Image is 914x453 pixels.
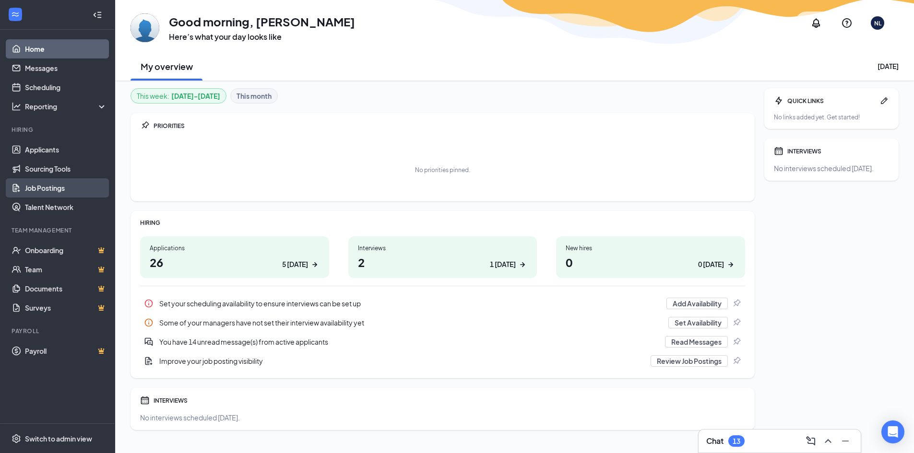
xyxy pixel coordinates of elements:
[838,433,853,449] button: Minimize
[787,97,876,105] div: QUICK LINKS
[25,279,107,298] a: DocumentsCrown
[144,356,154,366] svg: DocumentAdd
[706,436,724,446] h3: Chat
[358,254,528,270] h1: 2
[169,32,355,42] h3: Here’s what your day looks like
[25,241,107,260] a: OnboardingCrown
[140,351,745,371] div: Improve your job posting visibility
[25,58,107,78] a: Messages
[348,236,537,278] a: Interviews21 [DATE]ArrowRight
[841,17,853,29] svg: QuestionInfo
[310,260,320,269] svg: ArrowRight
[415,166,470,174] div: No priorities pinned.
[171,91,220,101] b: [DATE] - [DATE]
[878,61,899,71] div: [DATE]
[169,13,355,30] h1: Good morning, [PERSON_NAME]
[140,313,745,332] div: Some of your managers have not set their interview availability yet
[803,433,819,449] button: ComposeMessage
[93,10,102,20] svg: Collapse
[159,299,661,308] div: Set your scheduling availability to ensure interviews can be set up
[12,226,105,234] div: Team Management
[805,435,817,447] svg: ComposeMessage
[787,147,889,155] div: INTERVIEWS
[25,341,107,360] a: PayrollCrown
[774,96,783,105] svg: Bolt
[25,39,107,58] a: Home
[358,244,528,252] div: Interviews
[732,337,741,347] svg: Pin
[25,178,107,197] a: Job Postings
[144,299,154,308] svg: Info
[651,355,728,367] button: Review Job Postings
[732,299,741,308] svg: Pin
[726,260,736,269] svg: ArrowRight
[11,10,20,19] svg: WorkstreamLogo
[490,259,516,269] div: 1 [DATE]
[140,332,745,351] div: You have 14 unread message(s) from active applicants
[140,413,745,422] div: No interviews scheduled [DATE].
[140,332,745,351] a: DoubleChatActiveYou have 14 unread message(s) from active applicantsRead MessagesPin
[25,102,107,111] div: Reporting
[566,254,736,270] h1: 0
[25,260,107,279] a: TeamCrown
[140,351,745,371] a: DocumentAddImprove your job posting visibilityReview Job PostingsPin
[140,121,150,130] svg: Pin
[879,96,889,105] svg: Pen
[25,434,92,443] div: Switch to admin view
[12,102,21,111] svg: Analysis
[518,260,527,269] svg: ArrowRight
[159,318,663,327] div: Some of your managers have not set their interview availability yet
[25,140,107,159] a: Applicants
[12,434,21,443] svg: Settings
[137,91,220,101] div: This week :
[774,163,889,173] div: No interviews scheduled [DATE].
[881,420,904,443] div: Open Intercom Messenger
[732,318,741,327] svg: Pin
[282,259,308,269] div: 5 [DATE]
[144,337,154,347] svg: DoubleChatActive
[140,313,745,332] a: InfoSome of your managers have not set their interview availability yetSet AvailabilityPin
[732,356,741,366] svg: Pin
[822,435,834,447] svg: ChevronUp
[25,197,107,217] a: Talent Network
[25,78,107,97] a: Scheduling
[840,435,851,447] svg: Minimize
[774,113,889,121] div: No links added yet. Get started!
[698,259,724,269] div: 0 [DATE]
[12,126,105,134] div: Hiring
[874,19,881,27] div: NL
[566,244,736,252] div: New hires
[154,122,745,130] div: PRIORITIES
[237,91,272,101] b: This month
[141,60,193,72] h2: My overview
[159,356,645,366] div: Improve your job posting visibility
[140,294,745,313] a: InfoSet your scheduling availability to ensure interviews can be set upAdd AvailabilityPin
[25,159,107,178] a: Sourcing Tools
[140,219,745,227] div: HIRING
[810,17,822,29] svg: Notifications
[140,236,329,278] a: Applications265 [DATE]ArrowRight
[668,317,728,328] button: Set Availability
[556,236,745,278] a: New hires00 [DATE]ArrowRight
[150,254,320,270] h1: 26
[733,437,740,445] div: 13
[774,146,783,156] svg: Calendar
[820,433,836,449] button: ChevronUp
[140,395,150,405] svg: Calendar
[150,244,320,252] div: Applications
[131,13,159,42] img: Nick LaForme
[25,298,107,317] a: SurveysCrown
[140,294,745,313] div: Set your scheduling availability to ensure interviews can be set up
[666,298,728,309] button: Add Availability
[12,327,105,335] div: Payroll
[159,337,659,347] div: You have 14 unread message(s) from active applicants
[665,336,728,348] button: Read Messages
[144,318,154,327] svg: Info
[154,396,745,405] div: INTERVIEWS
